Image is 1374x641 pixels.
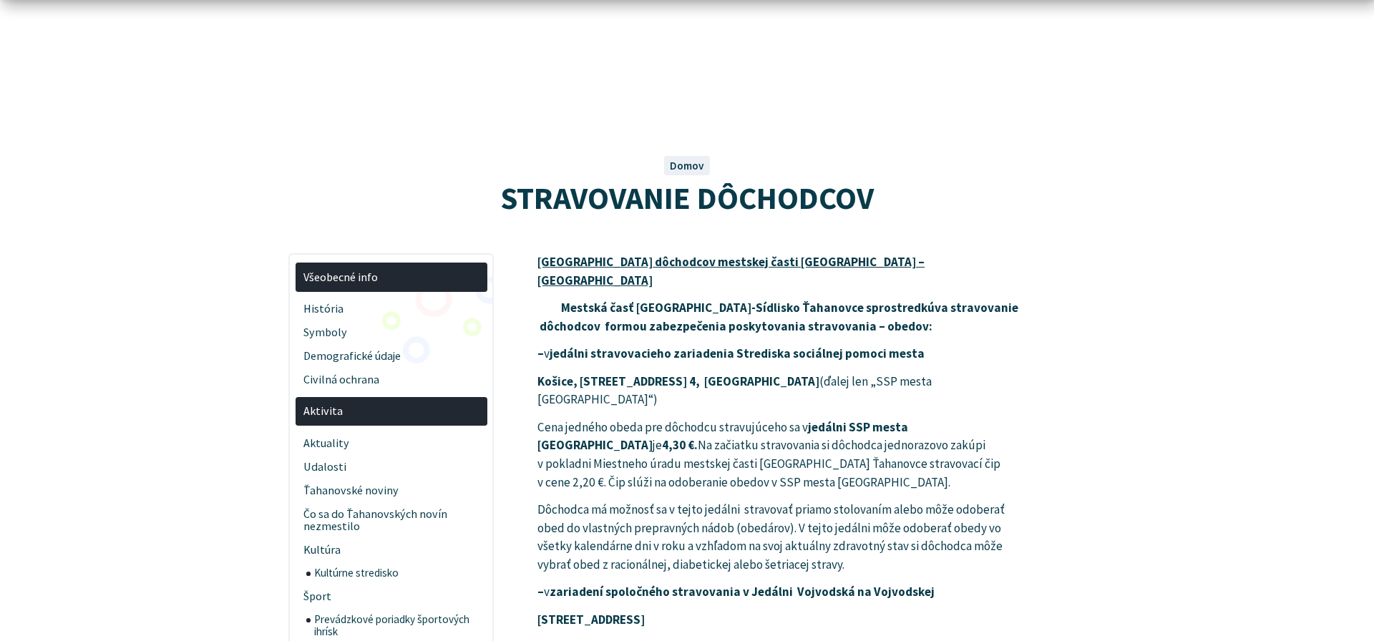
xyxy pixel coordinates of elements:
[296,431,487,455] a: Aktuality
[500,178,874,217] span: STRAVOVANIE DÔCHODCOV
[303,400,479,424] span: Aktivita
[537,419,1020,492] p: Cena jedného obeda pre dôchodcu stravujúceho sa v je Na začiatku stravovania si dôchodca jednoraz...
[550,584,749,600] strong: zariadení spoločného stravovania v
[303,539,479,562] span: Kultúra
[537,583,1020,602] p: v
[303,431,479,455] span: Aktuality
[296,320,487,344] a: Symboly
[303,585,479,609] span: Šport
[537,254,925,288] u: [GEOGRAPHIC_DATA] dôchodcov mestskej časti [GEOGRAPHIC_DATA] – [GEOGRAPHIC_DATA]
[662,437,698,453] strong: 4,30 €.
[537,373,819,389] strong: Košice, [STREET_ADDRESS] 4, [GEOGRAPHIC_DATA]
[296,455,487,479] a: Udalosti
[303,479,479,502] span: Ťahanovské noviny
[303,320,479,344] span: Symboly
[303,344,479,368] span: Demografické údaje
[550,346,925,361] strong: jedálni stravovacieho zariadenia Strediska sociálnej pomoci mesta
[314,562,479,585] span: Kultúrne stredisko
[537,373,1020,409] p: (ďalej len „SSP mesta [GEOGRAPHIC_DATA]“)
[296,344,487,368] a: Demografické údaje
[670,159,704,172] a: Domov
[296,585,487,609] a: Šport
[537,300,1018,334] strong: Mestská časť [GEOGRAPHIC_DATA]-Sídlisko Ťahanovce sprostredkúva stravovanie dôchodcov formou zabe...
[296,263,487,292] a: Všeobecné info
[296,368,487,391] a: Civilná ochrana
[303,368,479,391] span: Civilná ochrana
[303,455,479,479] span: Udalosti
[537,584,544,600] strong: –
[303,502,479,539] span: Čo sa do Ťahanovských novín nezmestilo
[751,584,935,600] strong: Jedálni Vojvodská na Vojvodskej
[537,346,544,361] strong: –
[296,479,487,502] a: Ťahanovské noviny
[537,345,1020,363] p: v
[296,397,487,426] a: Aktivita
[296,298,487,321] a: História
[303,298,479,321] span: História
[303,265,479,289] span: Všeobecné info
[296,539,487,562] a: Kultúra
[296,502,487,539] a: Čo sa do Ťahanovských novín nezmestilo
[537,501,1020,574] p: Dôchodca má možnosť sa v tejto jedálni stravovať priamo stolovaním alebo môže odoberať obed do vl...
[537,612,645,627] strong: [STREET_ADDRESS]
[306,562,487,585] a: Kultúrne stredisko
